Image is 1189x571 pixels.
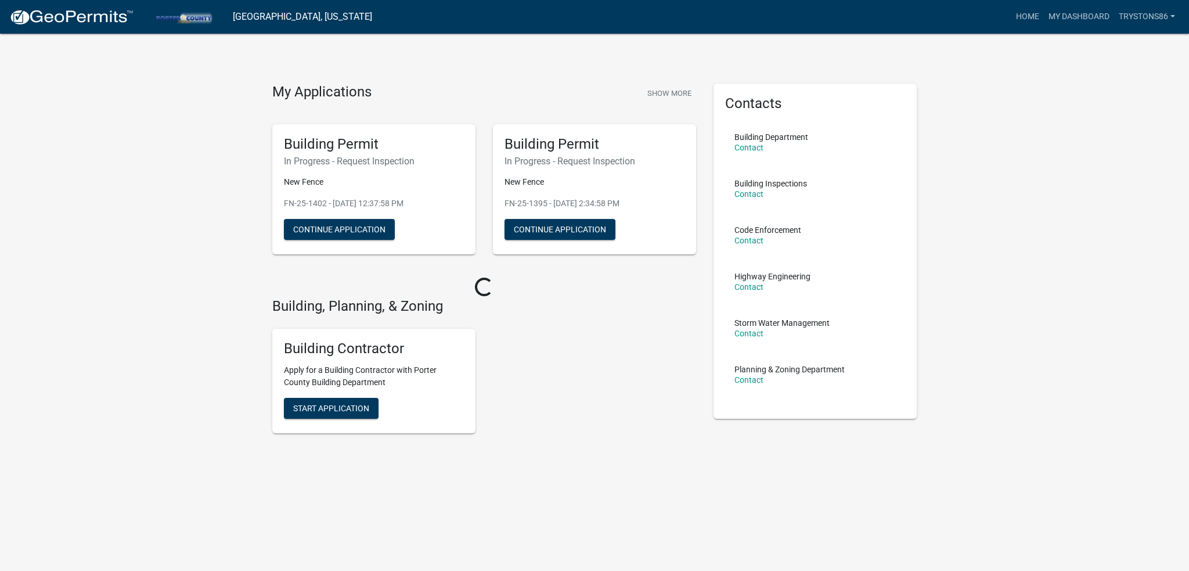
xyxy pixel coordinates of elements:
p: Building Inspections [734,179,807,188]
p: Storm Water Management [734,319,830,327]
a: Home [1011,6,1044,28]
a: Contact [734,189,763,199]
p: New Fence [284,176,464,188]
p: New Fence [505,176,684,188]
a: Contact [734,329,763,338]
a: [GEOGRAPHIC_DATA], [US_STATE] [233,7,372,27]
p: Planning & Zoning Department [734,365,845,374]
p: Code Enforcement [734,226,801,234]
a: Contact [734,375,763,385]
h6: In Progress - Request Inspection [284,156,464,167]
h5: Building Permit [284,136,464,153]
img: Porter County, Indiana [143,9,224,24]
a: Contact [734,282,763,292]
h5: Contacts [725,95,905,112]
span: Start Application [293,404,369,413]
button: Show More [643,84,696,103]
h4: My Applications [272,84,372,101]
a: Contact [734,143,763,152]
h4: Building, Planning, & Zoning [272,298,696,315]
button: Continue Application [505,219,615,240]
p: FN-25-1402 - [DATE] 12:37:58 PM [284,197,464,210]
h5: Building Permit [505,136,684,153]
button: Start Application [284,398,379,419]
h6: In Progress - Request Inspection [505,156,684,167]
p: FN-25-1395 - [DATE] 2:34:58 PM [505,197,684,210]
a: Contact [734,236,763,245]
a: trystons86 [1114,6,1180,28]
p: Apply for a Building Contractor with Porter County Building Department [284,364,464,389]
p: Building Department [734,133,808,141]
button: Continue Application [284,219,395,240]
h5: Building Contractor [284,340,464,357]
p: Highway Engineering [734,272,810,281]
a: My Dashboard [1044,6,1114,28]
